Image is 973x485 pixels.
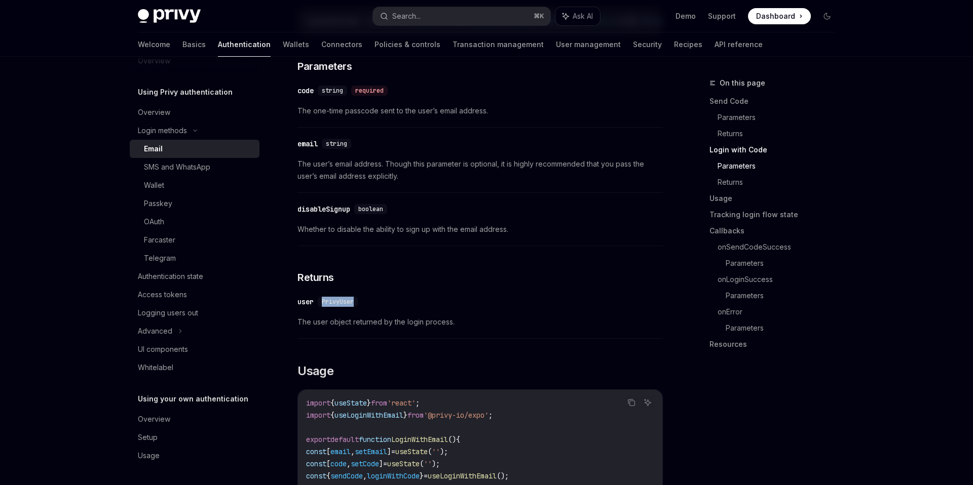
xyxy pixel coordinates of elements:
div: Login methods [138,125,187,137]
a: Parameters [726,255,843,271]
div: Overview [138,413,170,425]
span: default [330,435,359,444]
span: loginWithCode [367,471,420,480]
a: Telegram [130,249,259,267]
button: Search...⌘K [373,7,550,25]
div: code [297,86,314,96]
span: Returns [297,270,334,285]
a: Setup [130,428,259,447]
a: Parameters [726,320,843,336]
a: Callbacks [709,223,843,239]
div: Setup [138,431,158,443]
span: The one-time passcode sent to the user’s email address. [297,105,663,117]
span: ( [420,459,424,468]
a: Authentication state [130,267,259,286]
div: required [351,86,388,96]
button: Toggle dark mode [819,8,835,24]
div: SMS and WhatsApp [144,161,210,173]
span: ] [387,447,391,456]
div: Farcaster [144,234,175,246]
span: function [359,435,391,444]
a: Basics [182,32,206,57]
div: email [297,139,318,149]
span: { [330,411,334,420]
span: , [363,471,367,480]
a: onSendCodeSuccess [718,239,843,255]
a: Welcome [138,32,170,57]
span: Whether to disable the ability to sign up with the email address. [297,223,663,235]
span: code [330,459,347,468]
span: ( [428,447,432,456]
span: ; [489,411,493,420]
a: Connectors [321,32,362,57]
span: ] [379,459,383,468]
span: , [347,459,351,468]
span: useState [387,459,420,468]
a: Overview [130,410,259,428]
div: Access tokens [138,289,187,301]
div: UI components [138,343,188,355]
span: Ask AI [573,11,593,21]
span: } [403,411,407,420]
div: Authentication state [138,270,203,282]
div: OAuth [144,216,164,228]
span: setEmail [355,447,387,456]
div: Logging users out [138,307,198,319]
span: const [306,459,326,468]
a: Farcaster [130,231,259,249]
button: Copy the contents from the code block [625,396,638,409]
span: PrivyUser [322,298,354,306]
a: Usage [709,190,843,207]
a: SMS and WhatsApp [130,158,259,176]
span: Dashboard [756,11,795,21]
a: Parameters [726,288,843,304]
a: Whitelabel [130,358,259,377]
div: Email [144,143,163,155]
a: Security [633,32,662,57]
span: export [306,435,330,444]
span: = [424,471,428,480]
span: Parameters [297,59,352,73]
span: '' [424,459,432,468]
span: [ [326,447,330,456]
a: Login with Code [709,142,843,158]
span: from [371,398,387,408]
span: = [391,447,395,456]
span: import [306,398,330,408]
span: = [383,459,387,468]
span: '@privy-io/expo' [424,411,489,420]
span: () [448,435,456,444]
span: } [420,471,424,480]
span: import [306,411,330,420]
a: Overview [130,103,259,122]
span: boolean [358,205,383,213]
span: const [306,471,326,480]
a: Returns [718,174,843,190]
a: Returns [718,126,843,142]
a: UI components [130,340,259,358]
div: Overview [138,106,170,118]
a: Tracking login flow state [709,207,843,223]
span: useLoginWithEmail [334,411,403,420]
a: Email [130,140,259,158]
a: User management [556,32,621,57]
span: On this page [720,77,765,89]
div: Whitelabel [138,361,173,374]
span: (); [497,471,509,480]
span: 'react' [387,398,416,408]
a: Wallets [283,32,309,57]
span: useState [395,447,428,456]
span: from [407,411,424,420]
button: Ask AI [555,7,600,25]
a: onLoginSuccess [718,271,843,288]
div: Search... [392,10,421,22]
a: Support [708,11,736,21]
div: Passkey [144,197,172,210]
span: '' [432,447,440,456]
a: Dashboard [748,8,811,24]
a: Policies & controls [375,32,440,57]
div: disableSignup [297,204,350,214]
span: LoginWithEmail [391,435,448,444]
span: useState [334,398,367,408]
span: } [367,398,371,408]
